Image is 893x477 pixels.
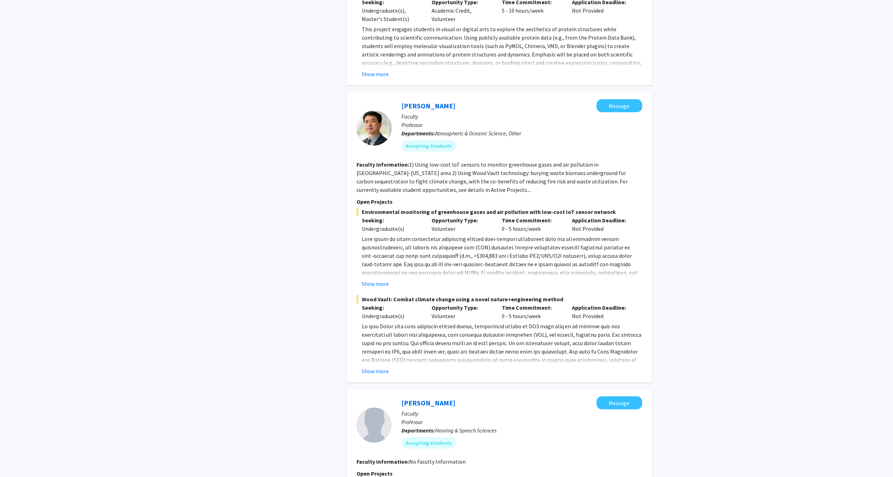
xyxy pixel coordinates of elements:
[356,161,628,193] fg-read-more: 1) Using low-cost IoT sensors to monitor greenhouse gases and air pollution in [GEOGRAPHIC_DATA]-...
[401,101,455,110] a: [PERSON_NAME]
[401,130,435,137] b: Departments:
[567,216,637,233] div: Not Provided
[5,445,30,472] iframe: Chat
[401,437,456,449] mat-chip: Accepting Students
[362,303,421,312] p: Seeking:
[356,208,642,216] span: Environmental monitoring of greenhouse gases and air pollution with low-cost IoT sensor network
[401,121,642,129] p: Professor
[356,458,409,465] b: Faculty Information:
[362,312,421,320] div: Undergraduate(s)
[401,418,642,426] p: Professor
[409,458,466,465] span: No Faculty Information
[502,216,561,224] p: Time Commitment:
[362,70,389,78] button: Show more
[401,112,642,121] p: Faculty
[362,25,642,92] p: This project engages students in visual or digital arts to explore the aesthetics of protein stru...
[362,322,642,473] p: Lo ipsu Dolor sita cons adipiscin elitsed doeius, temporincid utlabo et DO3 magn aliq en ad minim...
[572,216,632,224] p: Application Deadline:
[401,427,435,434] b: Departments:
[362,280,389,288] button: Show more
[432,303,491,312] p: Opportunity Type:
[362,224,421,233] div: Undergraduate(s)
[597,396,642,409] button: Message Rochelle Newman
[426,216,497,233] div: Volunteer
[362,216,421,224] p: Seeking:
[497,303,567,320] div: 0 - 5 hours/week
[435,130,521,137] span: Atmospheric & Oceanic Science, Other
[497,216,567,233] div: 0 - 5 hours/week
[401,398,455,407] a: [PERSON_NAME]
[401,140,456,152] mat-chip: Accepting Students
[356,197,642,206] p: Open Projects
[435,427,497,434] span: Hearing & Speech Sciences
[362,6,421,23] div: Undergraduate(s), Master's Student(s)
[567,303,637,320] div: Not Provided
[432,216,491,224] p: Opportunity Type:
[426,303,497,320] div: Volunteer
[356,295,642,303] span: Wood Vault: Combat climate change using a novel nature+engineering method
[362,235,642,352] p: Lore ipsum do sitam consectetur adipiscing elitsed doei-tempori utlaboreet dolo ma ali enimadmin ...
[572,303,632,312] p: Application Deadline:
[502,303,561,312] p: Time Commitment:
[597,99,642,112] button: Message Ning Zeng
[362,367,389,375] button: Show more
[401,409,642,418] p: Faculty
[356,161,409,168] b: Faculty Information:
